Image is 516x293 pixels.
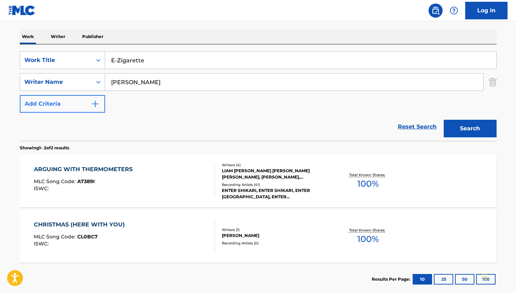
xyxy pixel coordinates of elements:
img: Delete Criterion [489,73,497,91]
div: Drag [483,266,487,287]
p: Results Per Page: [372,276,412,282]
p: Writer [49,29,67,44]
p: Showing 1 - 2 of 2 results [20,145,69,151]
a: Reset Search [394,119,440,135]
div: ENTER SHIKARI, ENTER SHIKARI, ENTER [GEOGRAPHIC_DATA], ENTER [GEOGRAPHIC_DATA], ENTER [GEOGRAPHIC... [222,187,328,200]
span: 100 % [357,177,379,190]
iframe: Chat Widget [481,259,516,293]
a: Public Search [429,4,443,18]
img: 9d2ae6d4665cec9f34b9.svg [91,100,99,108]
div: Work Title [24,56,88,64]
div: [PERSON_NAME] [222,232,328,239]
div: CHRISTMAS (HERE WITH YOU) [34,220,128,229]
button: 50 [455,274,474,285]
button: Add Criteria [20,95,105,113]
div: Writer Name [24,78,88,86]
span: ISWC : [34,241,50,247]
form: Search Form [20,51,497,141]
p: Total Known Shares: [349,227,387,233]
a: Log In [465,2,508,19]
span: MLC Song Code : [34,233,77,240]
a: CHRISTMAS (HERE WITH YOU)MLC Song Code:CL0BC7ISWC:Writers (1)[PERSON_NAME]Recording Artists (0)To... [20,210,497,263]
a: ARGUING WITH THERMOMETERSMLC Song Code:A7389IISWC:Writers (4)LIAM [PERSON_NAME] [PERSON_NAME] [PE... [20,155,497,207]
span: MLC Song Code : [34,178,77,185]
button: 100 [476,274,496,285]
span: CL0BC7 [77,233,98,240]
img: help [450,6,458,15]
p: Total Known Shares: [349,172,387,177]
div: Recording Artists ( 0 ) [222,241,328,246]
p: Work [20,29,36,44]
button: 10 [413,274,432,285]
span: ISWC : [34,185,50,192]
img: MLC Logo [8,5,36,15]
img: search [431,6,440,15]
span: A7389I [77,178,95,185]
button: Search [444,120,497,137]
span: 100 % [357,233,379,245]
div: Help [447,4,461,18]
div: ARGUING WITH THERMOMETERS [34,165,136,174]
div: Writers ( 1 ) [222,227,328,232]
div: Writers ( 4 ) [222,162,328,168]
p: Publisher [80,29,105,44]
div: LIAM [PERSON_NAME] [PERSON_NAME] [PERSON_NAME], [PERSON_NAME], [PERSON_NAME] [PERSON_NAME] [222,168,328,180]
button: 25 [434,274,453,285]
div: Recording Artists ( 41 ) [222,182,328,187]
